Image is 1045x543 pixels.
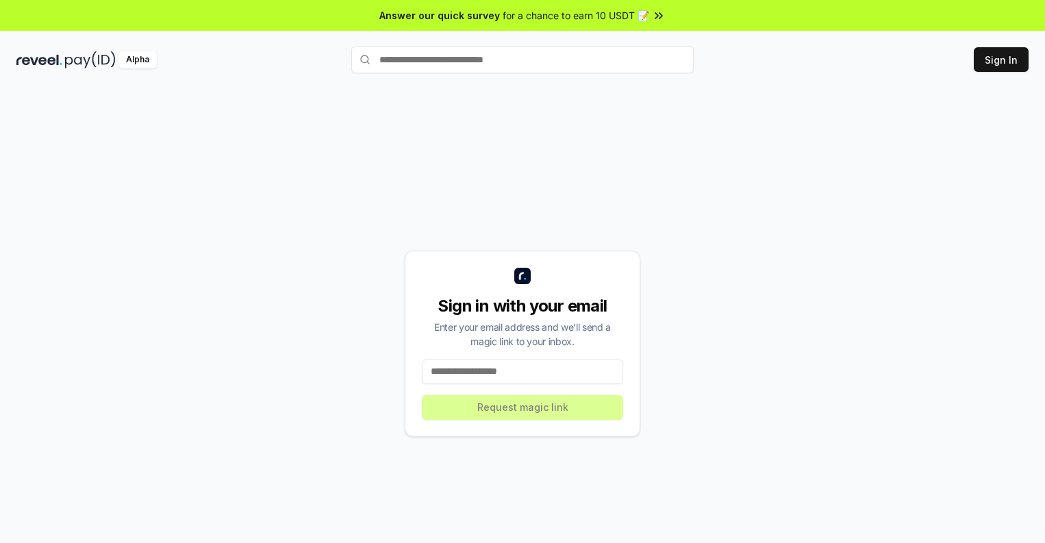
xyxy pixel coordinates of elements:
[16,51,62,68] img: reveel_dark
[503,8,649,23] span: for a chance to earn 10 USDT 📝
[422,320,623,349] div: Enter your email address and we’ll send a magic link to your inbox.
[379,8,500,23] span: Answer our quick survey
[422,295,623,317] div: Sign in with your email
[65,51,116,68] img: pay_id
[974,47,1029,72] button: Sign In
[514,268,531,284] img: logo_small
[118,51,157,68] div: Alpha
